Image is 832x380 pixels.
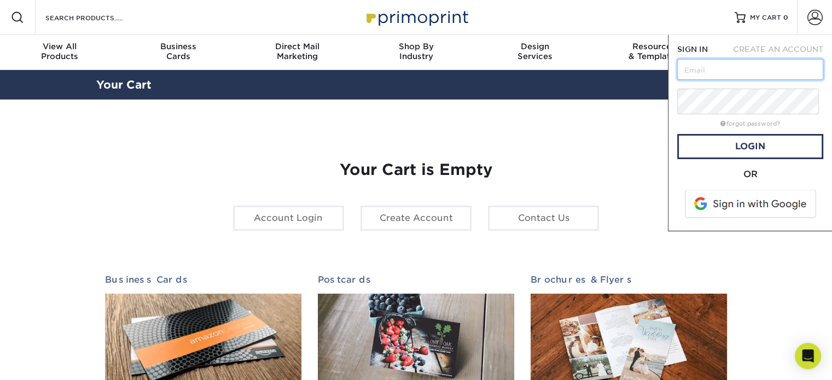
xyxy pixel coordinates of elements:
a: Your Cart [96,78,152,91]
input: SEARCH PRODUCTS..... [44,11,151,24]
a: Resources& Templates [594,35,713,70]
span: MY CART [750,13,781,22]
a: Contact Us [488,206,599,231]
span: Business [119,42,237,51]
span: Shop By [357,42,475,51]
a: Create Account [360,206,472,231]
div: Industry [357,42,475,61]
a: forgot password? [720,120,780,127]
span: 0 [783,14,788,21]
a: DesignServices [475,35,594,70]
h2: Postcards [318,274,514,285]
span: Resources [594,42,713,51]
span: SIGN IN [677,45,708,54]
span: Design [475,42,594,51]
input: Email [677,59,823,80]
div: Cards [119,42,237,61]
a: Login [677,134,823,159]
a: Account Login [233,206,344,231]
div: Marketing [238,42,357,61]
a: BusinessCards [119,35,237,70]
a: Shop ByIndustry [357,35,475,70]
h2: Brochures & Flyers [531,274,727,285]
div: Services [475,42,594,61]
img: Primoprint [362,5,471,29]
h2: Business Cards [105,274,301,285]
div: & Templates [594,42,713,61]
span: Direct Mail [238,42,357,51]
h1: Your Cart is Empty [105,161,728,179]
div: Open Intercom Messenger [795,343,821,369]
span: CREATE AN ACCOUNT [733,45,823,54]
a: Direct MailMarketing [238,35,357,70]
div: OR [677,168,823,181]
